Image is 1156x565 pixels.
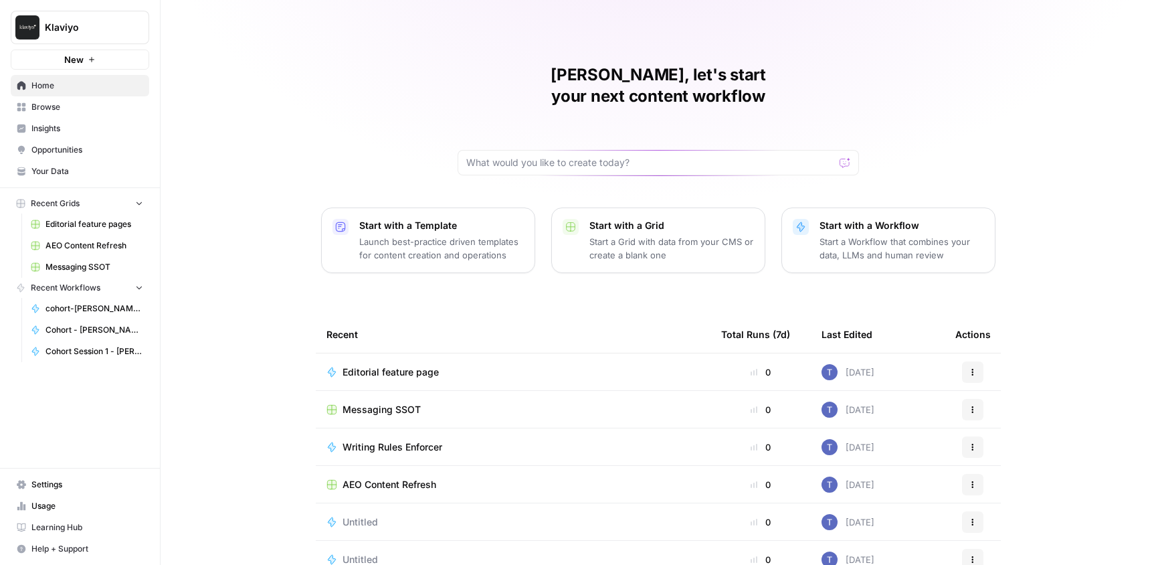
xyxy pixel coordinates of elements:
[31,521,143,534] span: Learning Hub
[781,208,995,273] button: Start with a WorkflowStart a Workflow that combines your data, LLMs and human review
[25,256,149,278] a: Messaging SSOT
[820,219,984,232] p: Start with a Workflow
[64,53,84,66] span: New
[458,64,859,107] h1: [PERSON_NAME], let's start your next content workflow
[11,538,149,560] button: Help + Support
[343,515,378,529] span: Untitled
[11,75,149,96] a: Home
[820,235,984,262] p: Start a Workflow that combines your data, LLMs and human review
[31,144,143,156] span: Opportunities
[551,208,765,273] button: Start with a GridStart a Grid with data from your CMS or create a blank one
[326,403,700,416] a: Messaging SSOT
[25,214,149,235] a: Editorial feature pages
[45,261,143,273] span: Messaging SSOT
[11,474,149,495] a: Settings
[45,345,143,357] span: Cohort Session 1 - [PERSON_NAME] blog metadescription
[45,303,143,315] span: cohort-[PERSON_NAME]-meta-description
[31,80,143,92] span: Home
[721,316,790,353] div: Total Runs (7d)
[721,366,800,379] div: 0
[822,439,838,455] img: x8yczxid6s1iziywf4pp8m9fenlh
[822,364,838,380] img: x8yczxid6s1iziywf4pp8m9fenlh
[721,440,800,454] div: 0
[11,96,149,118] a: Browse
[822,477,838,493] img: x8yczxid6s1iziywf4pp8m9fenlh
[11,495,149,517] a: Usage
[822,364,874,380] div: [DATE]
[822,477,874,493] div: [DATE]
[25,341,149,362] a: Cohort Session 1 - [PERSON_NAME] blog metadescription
[45,218,143,230] span: Editorial feature pages
[326,366,700,379] a: Editorial feature page
[31,197,80,210] span: Recent Grids
[25,298,149,319] a: cohort-[PERSON_NAME]-meta-description
[11,50,149,70] button: New
[326,478,700,491] a: AEO Content Refresh
[589,219,754,232] p: Start with a Grid
[326,515,700,529] a: Untitled
[466,156,834,169] input: What would you like to create today?
[11,11,149,44] button: Workspace: Klaviyo
[11,161,149,182] a: Your Data
[822,514,874,530] div: [DATE]
[822,402,838,418] img: x8yczxid6s1iziywf4pp8m9fenlh
[15,15,39,39] img: Klaviyo Logo
[11,139,149,161] a: Opportunities
[822,316,872,353] div: Last Edited
[721,515,800,529] div: 0
[589,235,754,262] p: Start a Grid with data from your CMS or create a blank one
[822,514,838,530] img: x8yczxid6s1iziywf4pp8m9fenlh
[343,440,442,454] span: Writing Rules Enforcer
[45,324,143,336] span: Cohort - [PERSON_NAME] Workflow Test (Meta desc. existing blog)
[326,316,700,353] div: Recent
[31,543,143,555] span: Help + Support
[343,403,421,416] span: Messaging SSOT
[11,118,149,139] a: Insights
[25,319,149,341] a: Cohort - [PERSON_NAME] Workflow Test (Meta desc. existing blog)
[359,219,524,232] p: Start with a Template
[822,402,874,418] div: [DATE]
[45,240,143,252] span: AEO Content Refresh
[321,208,535,273] button: Start with a TemplateLaunch best-practice driven templates for content creation and operations
[31,500,143,512] span: Usage
[11,193,149,214] button: Recent Grids
[31,123,143,135] span: Insights
[31,101,143,113] span: Browse
[31,479,143,491] span: Settings
[343,478,436,491] span: AEO Content Refresh
[721,403,800,416] div: 0
[359,235,524,262] p: Launch best-practice driven templates for content creation and operations
[25,235,149,256] a: AEO Content Refresh
[31,282,100,294] span: Recent Workflows
[31,165,143,177] span: Your Data
[11,278,149,298] button: Recent Workflows
[11,517,149,538] a: Learning Hub
[955,316,991,353] div: Actions
[822,439,874,455] div: [DATE]
[45,21,126,34] span: Klaviyo
[721,478,800,491] div: 0
[326,440,700,454] a: Writing Rules Enforcer
[343,366,439,379] span: Editorial feature page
